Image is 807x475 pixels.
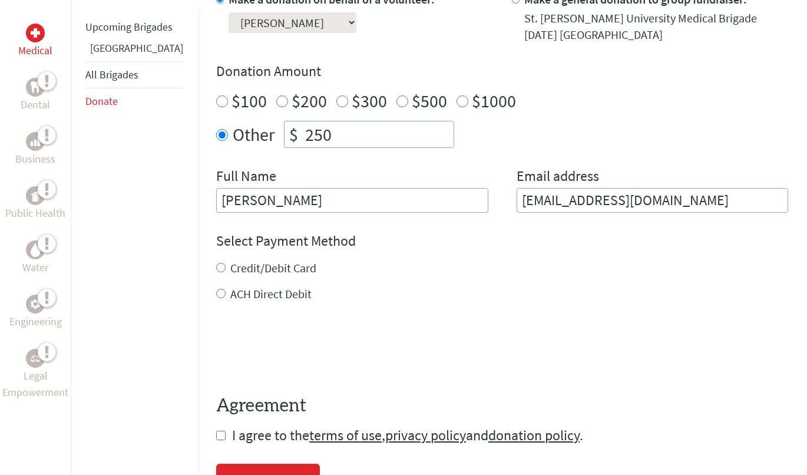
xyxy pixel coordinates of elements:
[26,240,45,259] div: Water
[26,132,45,151] div: Business
[21,97,50,113] p: Dental
[2,368,68,401] p: Legal Empowerment
[9,295,62,330] a: EngineeringEngineering
[31,137,40,146] img: Business
[85,61,183,88] li: All Brigades
[15,151,55,167] p: Business
[85,20,173,34] a: Upcoming Brigades
[517,167,599,188] label: Email address
[216,395,788,417] h4: Agreement
[309,426,382,444] a: terms of use
[26,186,45,205] div: Public Health
[216,232,788,250] h4: Select Payment Method
[231,90,267,112] label: $100
[22,240,48,276] a: WaterWater
[352,90,387,112] label: $300
[232,426,583,444] span: I agree to the , and .
[233,121,274,148] label: Other
[9,314,62,330] p: Engineering
[31,355,40,362] img: Legal Empowerment
[26,349,45,368] div: Legal Empowerment
[216,326,395,372] iframe: reCAPTCHA
[18,42,52,59] p: Medical
[26,24,45,42] div: Medical
[31,243,40,256] img: Water
[21,78,50,113] a: DentalDental
[85,40,183,61] li: Panama
[216,167,276,188] label: Full Name
[292,90,327,112] label: $200
[31,81,40,93] img: Dental
[15,132,55,167] a: BusinessBusiness
[31,190,40,202] img: Public Health
[385,426,466,444] a: privacy policy
[472,90,516,112] label: $1000
[2,349,68,401] a: Legal EmpowermentLegal Empowerment
[18,24,52,59] a: MedicalMedical
[85,14,183,40] li: Upcoming Brigades
[5,186,65,222] a: Public HealthPublic Health
[230,260,316,275] label: Credit/Debit Card
[216,188,488,213] input: Enter Full Name
[285,121,303,147] div: $
[85,94,118,108] a: Donate
[216,62,788,81] h4: Donation Amount
[31,28,40,38] img: Medical
[517,188,789,213] input: Your Email
[488,426,580,444] a: donation policy
[90,41,183,55] a: [GEOGRAPHIC_DATA]
[26,78,45,97] div: Dental
[412,90,447,112] label: $500
[5,205,65,222] p: Public Health
[85,68,138,81] a: All Brigades
[230,286,312,301] label: ACH Direct Debit
[85,88,183,114] li: Donate
[524,10,789,43] div: St. [PERSON_NAME] University Medical Brigade [DATE] [GEOGRAPHIC_DATA]
[22,259,48,276] p: Water
[303,121,454,147] input: Enter Amount
[31,299,40,309] img: Engineering
[26,295,45,314] div: Engineering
